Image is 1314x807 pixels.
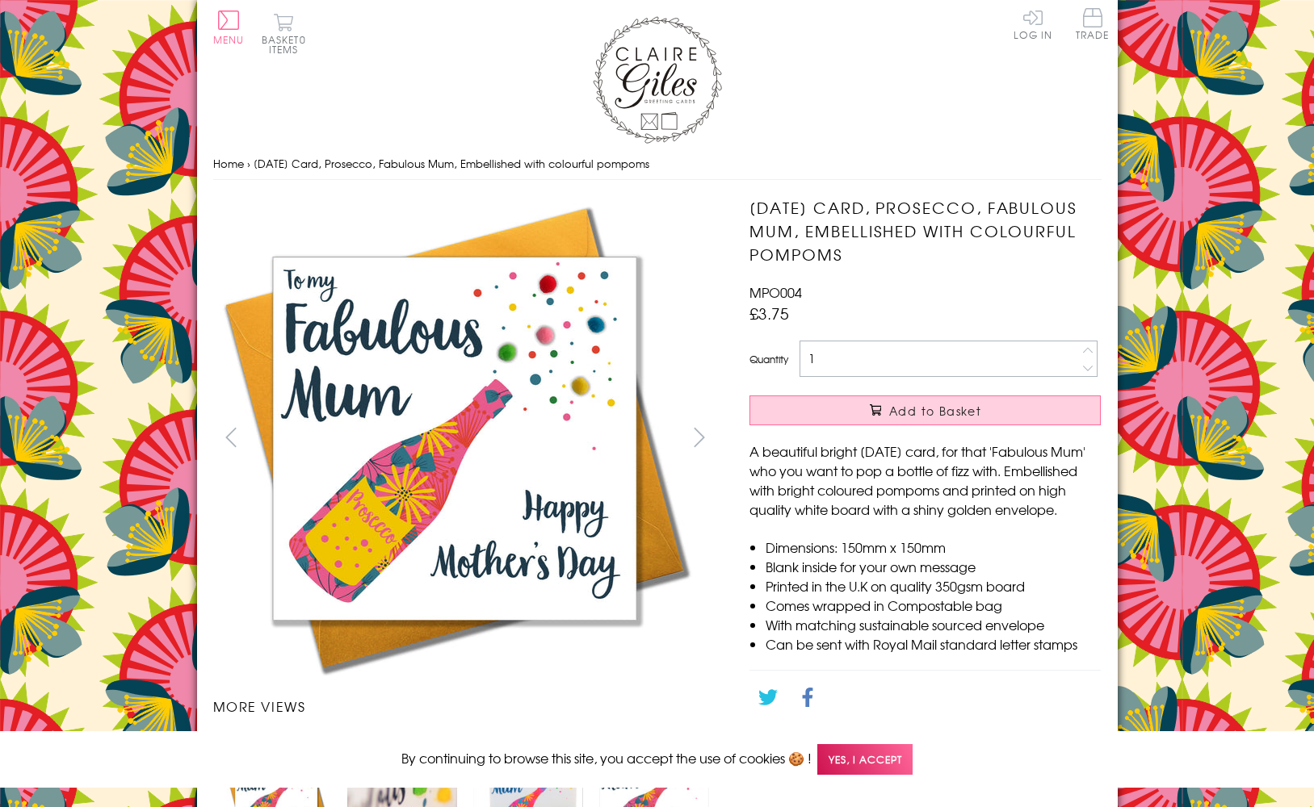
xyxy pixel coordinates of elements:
[213,156,244,171] a: Home
[749,441,1101,519] p: A beautiful bright [DATE] card, for that 'Fabulous Mum' who you want to pop a bottle of fizz with...
[1076,8,1110,40] span: Trade
[766,596,1101,615] li: Comes wrapped in Compostable bag
[766,557,1101,576] li: Blank inside for your own message
[749,352,788,366] label: Quantity
[717,196,1202,671] img: Mother's Day Card, Prosecco, Fabulous Mum, Embellished with colourful pompoms
[593,16,722,144] img: Claire Giles Greetings Cards
[213,10,245,44] button: Menu
[766,615,1101,634] li: With matching sustainable sourced envelope
[817,744,913,776] span: Yes, I accept
[213,419,250,455] button: prev
[247,156,250,171] span: ›
[766,634,1101,654] li: Can be sent with Royal Mail standard letter stamps
[766,576,1101,596] li: Printed in the U.K on quality 350gsm board
[254,156,649,171] span: [DATE] Card, Prosecco, Fabulous Mum, Embellished with colourful pompoms
[749,395,1101,425] button: Add to Basket
[1076,8,1110,43] a: Trade
[213,696,718,716] h3: More views
[889,403,981,419] span: Add to Basket
[749,282,802,302] span: MPO004
[681,419,717,455] button: next
[213,32,245,47] span: Menu
[213,148,1102,181] nav: breadcrumbs
[766,537,1101,557] li: Dimensions: 150mm x 150mm
[749,302,789,324] span: £3.75
[269,32,306,56] span: 0 items
[749,196,1101,266] h1: [DATE] Card, Prosecco, Fabulous Mum, Embellished with colourful pompoms
[212,196,697,680] img: Mother's Day Card, Prosecco, Fabulous Mum, Embellished with colourful pompoms
[1014,8,1052,40] a: Log In
[262,13,306,54] button: Basket0 items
